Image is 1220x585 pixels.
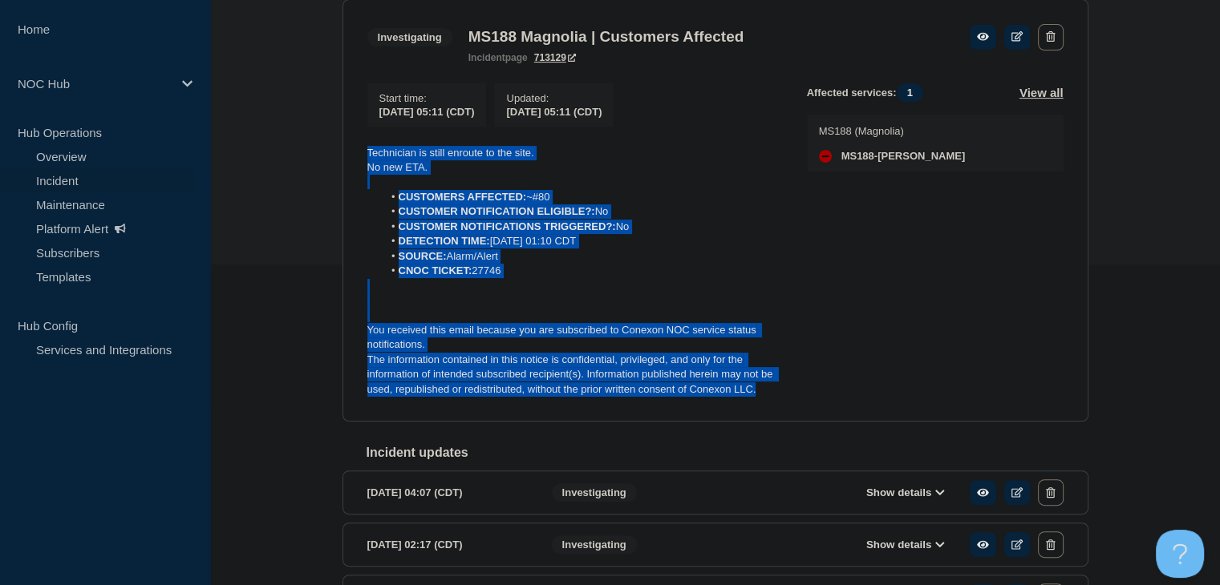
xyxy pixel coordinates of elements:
div: down [819,150,832,163]
li: [DATE] 01:10 CDT [383,234,781,248]
a: 713129 [534,52,576,63]
iframe: Help Scout Beacon - Open [1156,530,1204,578]
button: View all [1019,83,1064,102]
p: Start time : [379,92,475,104]
span: 1 [897,83,923,102]
button: Show details [861,538,950,551]
button: Show details [861,486,950,499]
span: MS188-[PERSON_NAME] [841,150,966,163]
p: Technician is still enroute to the site. [367,146,781,160]
li: 27746 [383,264,781,278]
strong: SOURCE: [399,250,447,262]
p: The information contained in this notice is confidential, privileged, and only for the informatio... [367,353,781,397]
p: MS188 (Magnolia) [819,125,966,137]
p: No new ETA. [367,160,781,175]
span: incident [468,52,505,63]
strong: CUSTOMER NOTIFICATION ELIGIBLE?: [399,205,595,217]
p: Updated : [506,92,602,104]
div: [DATE] 05:11 (CDT) [506,104,602,118]
span: Affected services: [807,83,931,102]
p: NOC Hub [18,77,172,91]
span: Investigating [367,28,452,46]
span: Investigating [552,535,637,554]
li: No [383,204,781,219]
strong: DETECTION TIME: [399,235,490,247]
span: Investigating [552,483,637,502]
h3: MS188 Magnolia | Customers Affected [468,28,744,46]
li: No [383,220,781,234]
li: ~#80 [383,190,781,204]
span: [DATE] 05:11 (CDT) [379,106,475,118]
div: [DATE] 04:07 (CDT) [367,479,528,506]
li: Alarm/Alert [383,249,781,264]
strong: CUSTOMER NOTIFICATIONS TRIGGERED?: [399,220,616,232]
p: You received this email because you are subscribed to Conexon NOC service status notifications. [367,323,781,353]
strong: CUSTOMERS AFFECTED: [399,191,527,203]
p: page [468,52,528,63]
strong: CNOC TICKET: [399,264,472,276]
h2: Incident updates [367,446,1088,460]
div: [DATE] 02:17 (CDT) [367,531,528,558]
